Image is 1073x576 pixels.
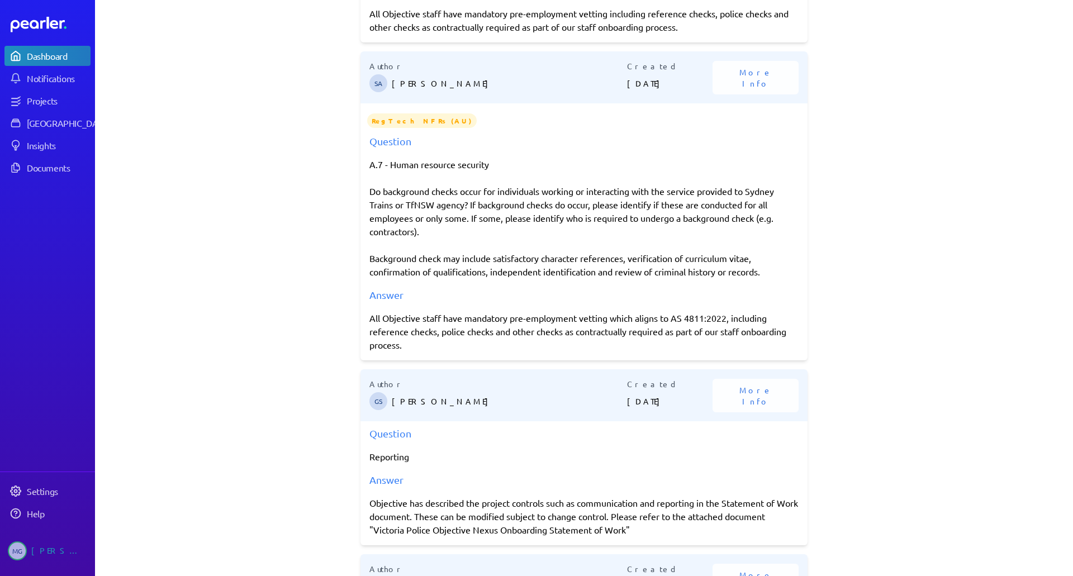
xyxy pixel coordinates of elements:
[369,496,799,536] div: Objective has described the project controls such as communication and reporting in the Statement...
[369,74,387,92] span: Steve Ackermann
[369,60,627,72] p: Author
[27,508,89,519] div: Help
[4,537,91,565] a: MG[PERSON_NAME]
[27,50,89,61] div: Dashboard
[4,68,91,88] a: Notifications
[27,162,89,173] div: Documents
[367,113,477,128] span: RegTech NFRs (AU)
[27,73,89,84] div: Notifications
[27,140,89,151] div: Insights
[627,390,713,412] p: [DATE]
[369,378,627,390] p: Author
[8,541,27,560] span: Matt Green
[369,472,799,487] div: Answer
[4,158,91,178] a: Documents
[11,17,91,32] a: Dashboard
[27,117,110,128] div: [GEOGRAPHIC_DATA]
[369,7,799,34] div: All Objective staff have mandatory pre-employment vetting including reference checks, police chec...
[392,72,627,94] p: [PERSON_NAME]
[4,91,91,111] a: Projects
[4,46,91,66] a: Dashboard
[369,311,799,351] div: All Objective staff have mandatory pre-employment vetting which aligns to AS 4811:2022, including...
[627,72,713,94] p: [DATE]
[369,450,799,463] p: Reporting
[627,60,713,72] p: Created
[4,481,91,501] a: Settings
[369,426,799,441] div: Question
[369,563,627,575] p: Author
[4,135,91,155] a: Insights
[392,390,627,412] p: [PERSON_NAME]
[369,134,799,149] div: Question
[369,287,799,302] div: Answer
[713,61,799,94] button: More Info
[4,113,91,133] a: [GEOGRAPHIC_DATA]
[31,541,87,560] div: [PERSON_NAME]
[369,392,387,410] span: Gary Somerville
[27,95,89,106] div: Projects
[726,66,785,89] span: More Info
[627,563,713,575] p: Created
[726,384,785,407] span: More Info
[27,485,89,497] div: Settings
[4,503,91,523] a: Help
[713,379,799,412] button: More Info
[369,158,799,278] p: A.7 - Human resource security Do background checks occur for individuals working or interacting w...
[627,378,713,390] p: Created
